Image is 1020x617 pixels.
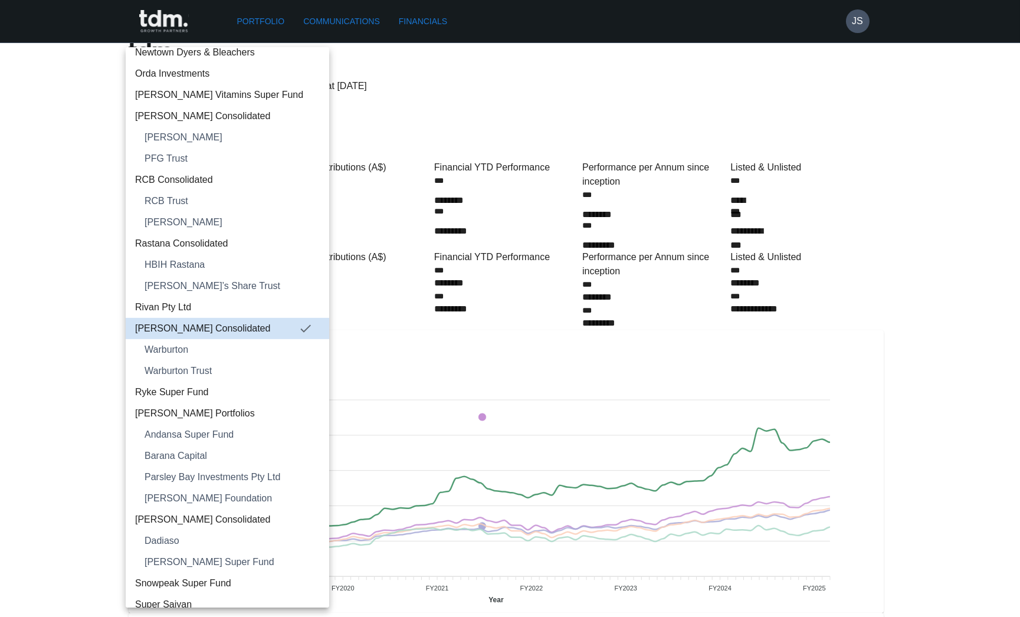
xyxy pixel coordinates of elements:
[135,109,320,123] span: [PERSON_NAME] Consolidated
[135,173,320,187] span: RCB Consolidated
[135,513,320,527] span: [PERSON_NAME] Consolidated
[135,576,320,590] span: Snowpeak Super Fund
[145,343,320,357] span: Warburton
[145,364,320,378] span: Warburton Trust
[145,428,320,442] span: Andansa Super Fund
[145,555,320,569] span: [PERSON_NAME] Super Fund
[135,300,320,314] span: Rivan Pty Ltd
[135,598,320,612] span: Super Saiyan
[135,385,320,399] span: Ryke Super Fund
[145,258,320,272] span: HBIH Rastana
[135,67,320,81] span: Orda Investments
[135,406,320,421] span: [PERSON_NAME] Portfolios
[145,449,320,463] span: Barana Capital
[145,215,320,229] span: [PERSON_NAME]
[135,237,320,251] span: Rastana Consolidated
[135,45,320,60] span: Newtown Dyers & Bleachers
[145,491,320,506] span: [PERSON_NAME] Foundation
[145,279,320,293] span: [PERSON_NAME]’s Share Trust
[145,152,320,166] span: PFG Trust
[145,130,320,145] span: [PERSON_NAME]
[145,194,320,208] span: RCB Trust
[145,534,320,548] span: Dadiaso
[145,470,320,484] span: Parsley Bay Investments Pty Ltd
[135,321,299,336] span: [PERSON_NAME] Consolidated
[135,88,320,102] span: [PERSON_NAME] Vitamins Super Fund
